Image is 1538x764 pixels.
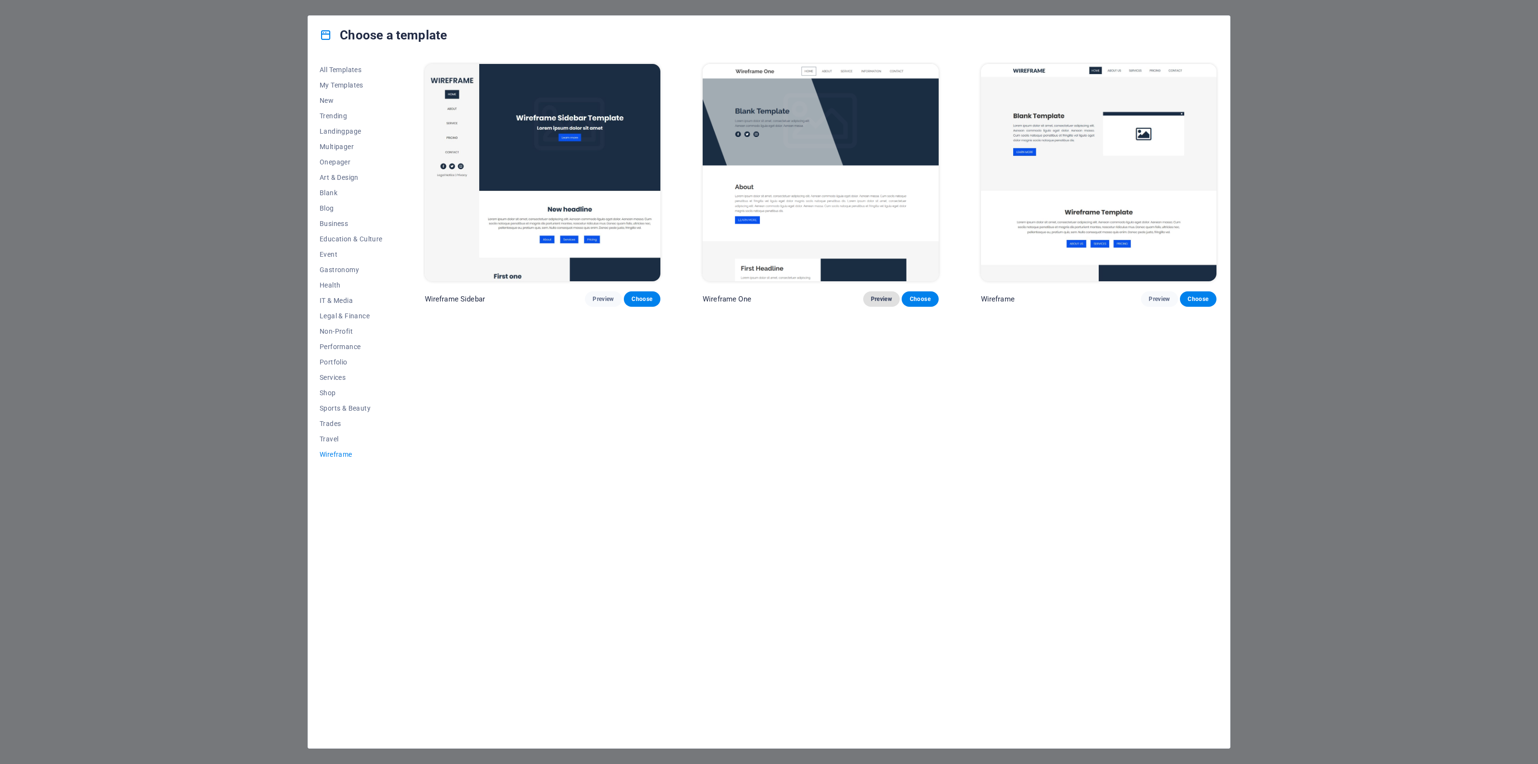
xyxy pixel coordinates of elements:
button: Travel [320,431,383,447]
span: Preview [871,295,892,303]
button: Non-Profit [320,324,383,339]
button: Services [320,370,383,385]
button: Preview [863,291,900,307]
button: Sports & Beauty [320,401,383,416]
button: Event [320,247,383,262]
span: Portfolio [320,358,383,366]
button: Business [320,216,383,231]
span: Performance [320,343,383,351]
button: Blog [320,200,383,216]
button: Portfolio [320,354,383,370]
p: Wireframe Sidebar [425,294,485,304]
span: Travel [320,435,383,443]
span: Choose [632,295,653,303]
button: Legal & Finance [320,308,383,324]
span: Trending [320,112,383,120]
img: Wireframe Sidebar [425,64,660,281]
button: Gastronomy [320,262,383,277]
span: All Templates [320,66,383,74]
span: Blog [320,204,383,212]
img: Wireframe One [703,64,938,281]
span: Choose [1188,295,1209,303]
button: Education & Culture [320,231,383,247]
p: Wireframe [981,294,1015,304]
span: Legal & Finance [320,312,383,320]
button: Wireframe [320,447,383,462]
button: Choose [624,291,660,307]
span: Non-Profit [320,327,383,335]
button: Art & Design [320,170,383,185]
span: Event [320,250,383,258]
button: Blank [320,185,383,200]
h4: Choose a template [320,27,447,43]
span: Gastronomy [320,266,383,274]
button: New [320,93,383,108]
span: Art & Design [320,174,383,181]
img: Wireframe [981,64,1216,281]
span: Preview [1149,295,1170,303]
span: Multipager [320,143,383,150]
button: Choose [1180,291,1216,307]
span: Landingpage [320,127,383,135]
button: My Templates [320,77,383,93]
button: IT & Media [320,293,383,308]
span: Shop [320,389,383,397]
button: Shop [320,385,383,401]
span: Preview [593,295,614,303]
span: Wireframe [320,451,383,458]
span: Education & Culture [320,235,383,243]
span: Onepager [320,158,383,166]
span: Trades [320,420,383,427]
span: Sports & Beauty [320,404,383,412]
button: Health [320,277,383,293]
span: Business [320,220,383,227]
button: Trending [320,108,383,124]
span: Blank [320,189,383,197]
button: Trades [320,416,383,431]
p: Wireframe One [703,294,751,304]
span: Services [320,374,383,381]
span: Choose [909,295,930,303]
button: Performance [320,339,383,354]
span: Health [320,281,383,289]
button: Onepager [320,154,383,170]
button: All Templates [320,62,383,77]
button: Landingpage [320,124,383,139]
span: My Templates [320,81,383,89]
button: Multipager [320,139,383,154]
span: IT & Media [320,297,383,304]
button: Preview [1141,291,1178,307]
span: New [320,97,383,104]
button: Choose [902,291,938,307]
button: Preview [585,291,621,307]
